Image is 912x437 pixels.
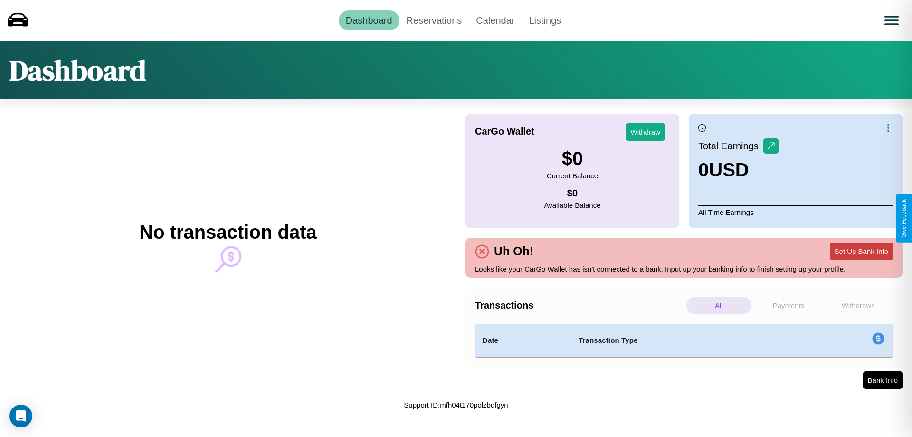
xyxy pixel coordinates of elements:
[579,335,794,346] h4: Transaction Type
[475,126,534,137] h4: CarGo Wallet
[9,405,32,427] div: Open Intercom Messenger
[483,335,563,346] h4: Date
[139,222,316,243] h2: No transaction data
[830,243,893,260] button: Set Up Bank Info
[878,7,905,34] button: Open menu
[475,324,893,357] table: simple table
[339,10,399,30] a: Dashboard
[626,123,665,141] button: Withdraw
[399,10,469,30] a: Reservations
[9,51,146,90] h1: Dashboard
[547,169,598,182] p: Current Balance
[544,199,601,212] p: Available Balance
[404,398,508,411] p: Support ID: mfh04t170polzbdfgyn
[826,297,891,314] p: Withdraws
[544,188,601,199] h4: $ 0
[901,199,907,238] div: Give Feedback
[489,244,538,258] h4: Uh Oh!
[863,371,902,389] button: Bank Info
[522,10,568,30] a: Listings
[698,159,779,181] h3: 0 USD
[756,297,821,314] p: Payments
[698,205,893,219] p: All Time Earnings
[469,10,522,30] a: Calendar
[698,137,763,155] p: Total Earnings
[547,148,598,169] h3: $ 0
[475,262,893,275] p: Looks like your CarGo Wallet has isn't connected to a bank. Input up your banking info to finish ...
[475,300,684,311] h4: Transactions
[686,297,751,314] p: All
